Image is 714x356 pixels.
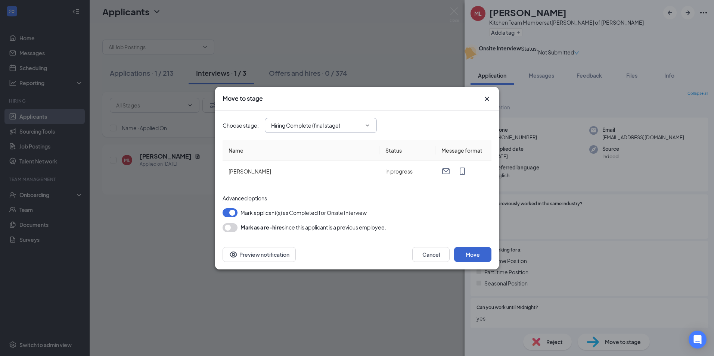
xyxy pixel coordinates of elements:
[482,94,491,103] svg: Cross
[223,247,296,262] button: Preview notificationEye
[412,247,450,262] button: Cancel
[435,140,491,161] th: Message format
[379,161,435,182] td: in progress
[223,194,491,202] div: Advanced options
[223,140,379,161] th: Name
[229,250,238,259] svg: Eye
[458,167,467,176] svg: MobileSms
[364,122,370,128] svg: ChevronDown
[454,247,491,262] button: Move
[379,140,435,161] th: Status
[240,224,282,231] b: Mark as a re-hire
[240,223,386,231] div: since this applicant is a previous employee.
[223,94,263,103] h3: Move to stage
[229,168,271,175] span: [PERSON_NAME]
[482,94,491,103] button: Close
[240,208,367,217] span: Mark applicant(s) as Completed for Onsite Interview
[223,121,259,129] span: Choose stage :
[689,331,707,349] div: Open Intercom Messenger
[441,167,450,176] svg: Email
